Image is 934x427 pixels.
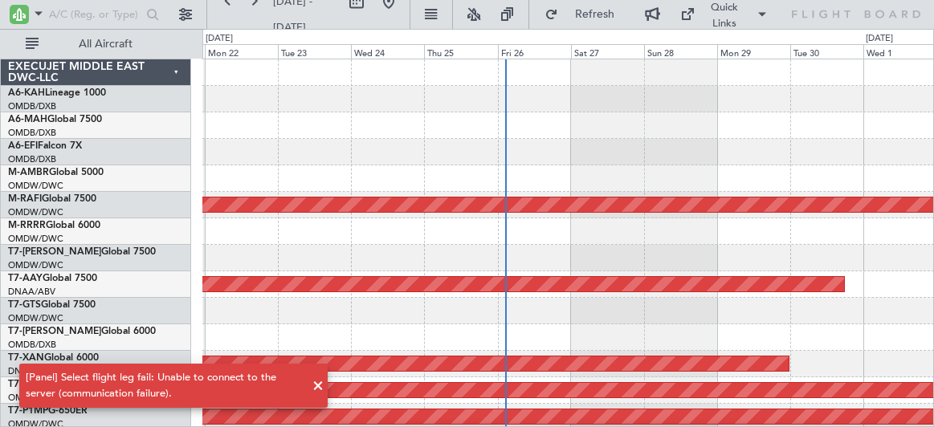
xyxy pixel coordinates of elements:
[8,233,63,245] a: OMDW/DWC
[866,32,893,46] div: [DATE]
[206,32,233,46] div: [DATE]
[717,44,790,59] div: Mon 29
[8,286,55,298] a: DNAA/ABV
[8,274,97,283] a: T7-AAYGlobal 7500
[790,44,863,59] div: Tue 30
[644,44,717,59] div: Sun 28
[498,44,571,59] div: Fri 26
[351,44,424,59] div: Wed 24
[8,259,63,271] a: OMDW/DWC
[8,194,96,204] a: M-RAFIGlobal 7500
[8,168,104,177] a: M-AMBRGlobal 5000
[8,206,63,218] a: OMDW/DWC
[8,127,56,139] a: OMDB/DXB
[8,327,156,336] a: T7-[PERSON_NAME]Global 6000
[8,168,49,177] span: M-AMBR
[8,339,56,351] a: OMDB/DXB
[18,31,174,57] button: All Aircraft
[278,44,351,59] div: Tue 23
[8,312,63,324] a: OMDW/DWC
[8,100,56,112] a: OMDB/DXB
[8,327,101,336] span: T7-[PERSON_NAME]
[42,39,169,50] span: All Aircraft
[8,300,96,310] a: T7-GTSGlobal 7500
[205,44,278,59] div: Mon 22
[8,180,63,192] a: OMDW/DWC
[8,221,100,230] a: M-RRRRGlobal 6000
[8,194,42,204] span: M-RAFI
[8,300,41,310] span: T7-GTS
[537,2,634,27] button: Refresh
[8,247,156,257] a: T7-[PERSON_NAME]Global 7500
[8,88,106,98] a: A6-KAHLineage 1000
[672,2,777,27] button: Quick Links
[8,141,38,151] span: A6-EFI
[49,2,141,26] input: A/C (Reg. or Type)
[8,221,46,230] span: M-RRRR
[8,115,102,124] a: A6-MAHGlobal 7500
[8,88,45,98] span: A6-KAH
[8,247,101,257] span: T7-[PERSON_NAME]
[8,115,47,124] span: A6-MAH
[8,153,56,165] a: OMDB/DXB
[8,274,43,283] span: T7-AAY
[571,44,644,59] div: Sat 27
[424,44,497,59] div: Thu 25
[26,370,304,401] div: [Panel] Select flight leg fail: Unable to connect to the server (communication failure).
[561,9,629,20] span: Refresh
[8,141,82,151] a: A6-EFIFalcon 7X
